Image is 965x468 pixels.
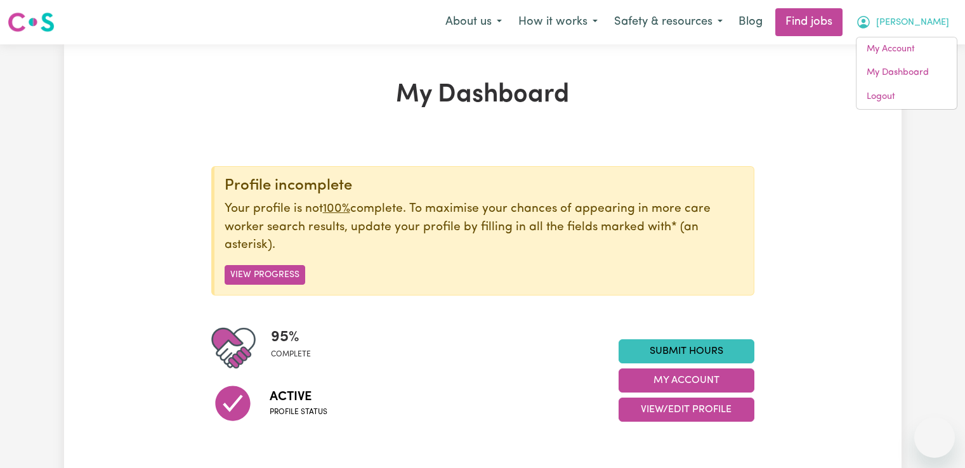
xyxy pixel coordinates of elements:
[8,8,55,37] a: Careseekers logo
[857,37,957,62] a: My Account
[848,9,957,36] button: My Account
[731,8,770,36] a: Blog
[775,8,843,36] a: Find jobs
[270,387,327,406] span: Active
[876,16,949,30] span: [PERSON_NAME]
[510,9,606,36] button: How it works
[8,11,55,34] img: Careseekers logo
[856,37,957,110] div: My Account
[619,398,754,422] button: View/Edit Profile
[225,265,305,285] button: View Progress
[211,80,754,110] h1: My Dashboard
[857,85,957,109] a: Logout
[270,406,327,418] span: Profile status
[225,200,744,255] p: Your profile is not complete. To maximise your chances of appearing in more care worker search re...
[271,326,311,349] span: 95 %
[857,61,957,85] a: My Dashboard
[619,368,754,393] button: My Account
[606,9,731,36] button: Safety & resources
[619,339,754,363] a: Submit Hours
[271,326,321,370] div: Profile completeness: 95%
[323,203,350,215] u: 100%
[271,349,311,360] span: complete
[225,177,744,195] div: Profile incomplete
[437,9,510,36] button: About us
[914,417,955,458] iframe: Botón para iniciar la ventana de mensajería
